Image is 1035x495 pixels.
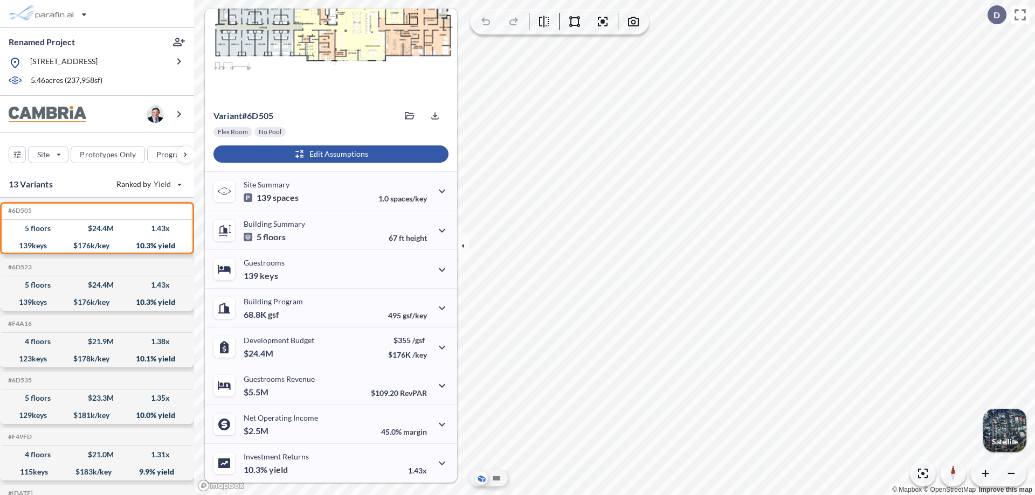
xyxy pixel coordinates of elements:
[80,149,136,160] p: Prototypes Only
[71,146,145,163] button: Prototypes Only
[244,413,318,422] p: Net Operating Income
[28,146,68,163] button: Site
[408,466,427,475] p: 1.43x
[259,128,281,136] p: No Pool
[412,350,427,359] span: /key
[263,232,286,242] span: floors
[147,146,205,163] button: Program
[490,472,503,485] button: Site Plan
[197,479,245,492] a: Mapbox homepage
[400,388,427,398] span: RevPAR
[388,311,427,320] p: 495
[156,149,187,160] p: Program
[244,270,278,281] p: 139
[390,194,427,203] span: spaces/key
[403,311,427,320] span: gsf/key
[244,426,270,436] p: $2.5M
[979,486,1032,493] a: Improve this map
[273,192,299,203] span: spaces
[992,437,1018,446] p: Satellite
[244,348,275,359] p: $24.4M
[412,336,425,345] span: /gsf
[993,10,1000,20] p: D
[260,270,278,281] span: keys
[6,433,32,441] h5: Click to copy the code
[381,427,427,436] p: 45.0%
[6,263,32,271] h5: Click to copy the code
[6,207,32,214] h5: Click to copy the code
[388,350,427,359] p: $176K
[244,180,289,189] p: Site Summary
[983,409,1026,452] button: Switcher ImageSatellite
[983,409,1026,452] img: Switcher Image
[244,192,299,203] p: 139
[213,145,448,163] button: Edit Assumptions
[244,232,286,242] p: 5
[31,75,102,87] p: 5.46 acres ( 237,958 sf)
[378,194,427,203] p: 1.0
[244,309,279,320] p: 68.8K
[389,233,427,242] p: 67
[244,297,303,306] p: Building Program
[406,233,427,242] span: height
[9,106,86,123] img: BrandImage
[371,388,427,398] p: $109.20
[147,106,164,123] img: user logo
[244,452,309,461] p: Investment Returns
[399,233,404,242] span: ft
[892,486,922,493] a: Mapbox
[9,178,53,191] p: 13 Variants
[269,464,288,475] span: yield
[244,387,270,398] p: $5.5M
[213,110,242,121] span: Variant
[244,374,315,384] p: Guestrooms Revenue
[6,377,32,384] h5: Click to copy the code
[218,128,248,136] p: Flex Room
[30,56,98,69] p: [STREET_ADDRESS]
[108,176,189,193] button: Ranked by Yield
[9,36,75,48] p: Renamed Project
[388,336,427,345] p: $355
[6,320,32,327] h5: Click to copy the code
[37,149,50,160] p: Site
[475,472,488,485] button: Aerial View
[244,464,288,475] p: 10.3%
[244,336,314,345] p: Development Budget
[154,179,171,190] span: Yield
[244,219,305,228] p: Building Summary
[403,427,427,436] span: margin
[213,110,273,121] p: # 6d505
[244,258,285,267] p: Guestrooms
[923,486,976,493] a: OpenStreetMap
[268,309,279,320] span: gsf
